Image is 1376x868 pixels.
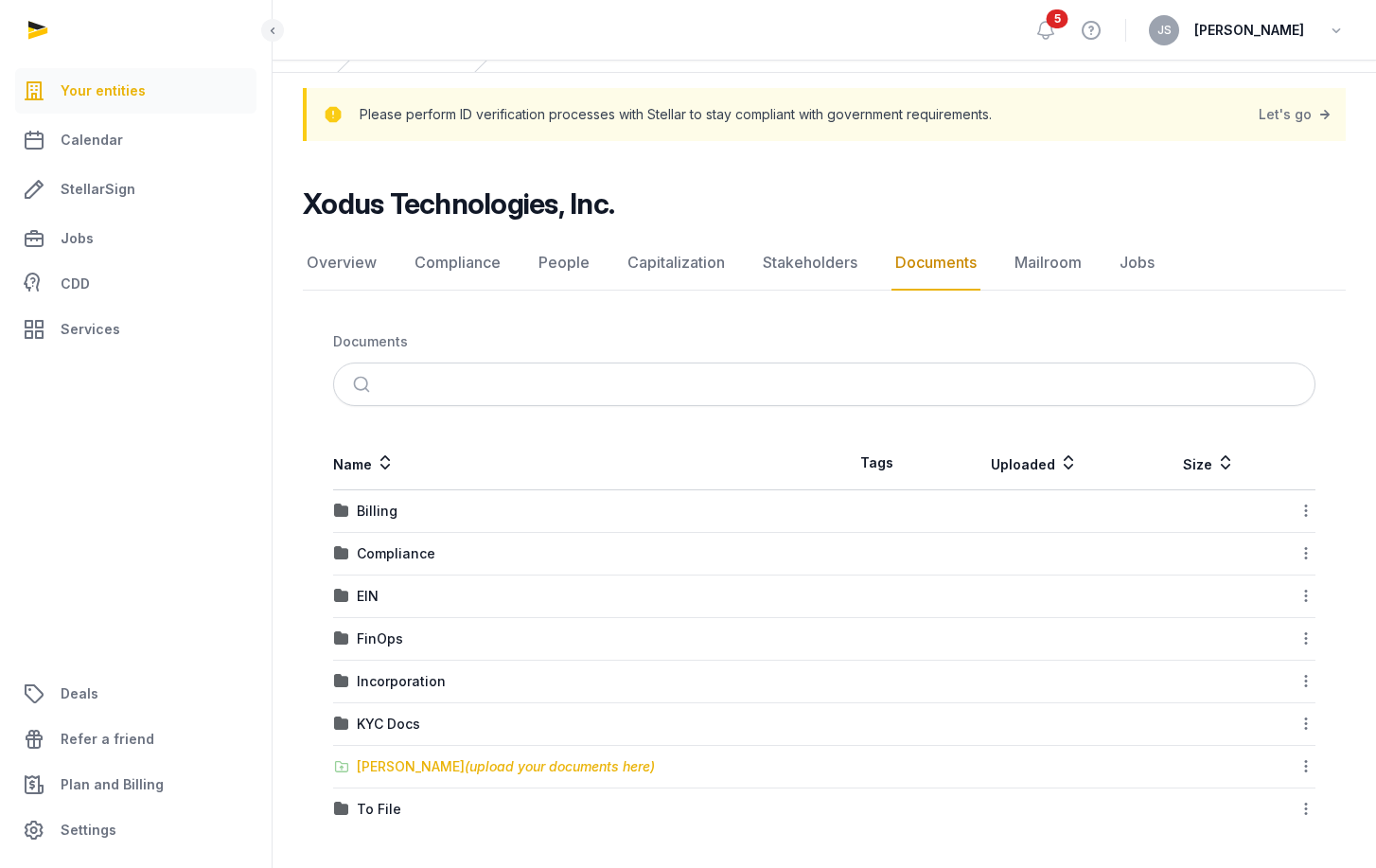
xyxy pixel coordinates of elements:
a: Settings [15,807,256,853]
span: Plan and Billing [61,773,164,796]
span: JS [1157,25,1172,36]
h2: Xodus Technologies, Inc. [303,186,614,221]
nav: Breadcrumb [333,321,1315,363]
a: Plan and Billing [15,762,256,807]
span: Services [61,318,120,341]
img: folder.svg [334,589,349,604]
img: folder.svg [334,717,349,732]
a: CDD [15,265,256,303]
button: JS [1149,15,1179,45]
img: folder.svg [334,504,349,519]
span: Deals [61,682,98,705]
th: Name [333,436,824,490]
span: [PERSON_NAME] [1194,19,1304,42]
div: Documents [333,332,408,351]
span: Calendar [61,129,123,151]
a: Deals [15,671,256,717]
span: Refer a friend [61,728,154,751]
a: Overview [303,236,380,291]
a: People [535,236,593,291]
span: Settings [61,819,116,841]
span: Jobs [61,227,94,250]
a: Your entities [15,68,256,114]
a: Stakeholders [759,236,861,291]
a: Refer a friend [15,717,256,762]
nav: Tabs [303,236,1346,291]
div: Compliance [357,544,435,563]
img: folder.svg [334,802,349,817]
div: EIN [357,587,379,606]
div: Incorporation [357,672,446,691]
p: Please perform ID verification processes with Stellar to stay compliant with government requireme... [360,101,992,128]
button: Submit [342,363,386,405]
a: StellarSign [15,167,256,212]
th: Size [1138,436,1279,490]
div: KYC Docs [357,715,420,734]
th: Tags [824,436,930,490]
th: Uploaded [930,436,1138,490]
a: Capitalization [624,236,729,291]
a: Documents [891,236,980,291]
img: folder.svg [334,674,349,689]
div: Billing [357,502,397,521]
a: Let's go [1259,101,1334,128]
div: To File [357,800,401,819]
a: Jobs [1116,236,1158,291]
div: [PERSON_NAME] [357,757,655,776]
div: FinOps [357,629,403,648]
span: 5 [1047,9,1068,28]
span: (upload your documents here) [465,758,655,774]
span: Your entities [61,80,146,102]
a: Compliance [411,236,504,291]
a: Mailroom [1011,236,1085,291]
a: Jobs [15,216,256,261]
span: StellarSign [61,178,135,201]
img: folder.svg [334,546,349,561]
span: CDD [61,273,90,295]
a: Calendar [15,117,256,163]
img: folder.svg [334,631,349,647]
iframe: Chat Widget [1281,777,1376,868]
img: folder-upload.svg [334,759,349,774]
a: Services [15,307,256,352]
